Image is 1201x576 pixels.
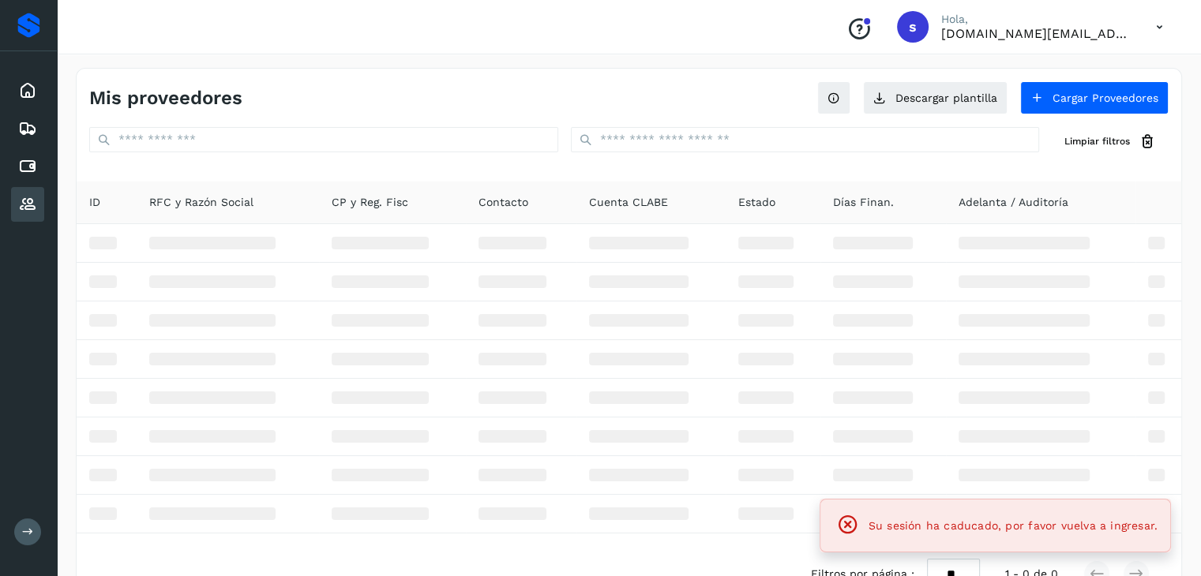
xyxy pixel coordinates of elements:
[89,194,100,211] span: ID
[89,87,242,110] h4: Mis proveedores
[589,194,668,211] span: Cuenta CLABE
[941,26,1131,41] p: solvento.sl@segmail.co
[1020,81,1169,114] button: Cargar Proveedores
[869,519,1158,532] span: Su sesión ha caducado, por favor vuelva a ingresar.
[863,81,1008,114] button: Descargar plantilla
[941,13,1131,26] p: Hola,
[11,111,44,146] div: Embarques
[1064,134,1130,148] span: Limpiar filtros
[149,194,253,211] span: RFC y Razón Social
[833,194,894,211] span: Días Finan.
[959,194,1068,211] span: Adelanta / Auditoría
[11,187,44,222] div: Proveedores
[738,194,775,211] span: Estado
[1052,127,1169,156] button: Limpiar filtros
[11,149,44,184] div: Cuentas por pagar
[332,194,408,211] span: CP y Reg. Fisc
[11,73,44,108] div: Inicio
[479,194,528,211] span: Contacto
